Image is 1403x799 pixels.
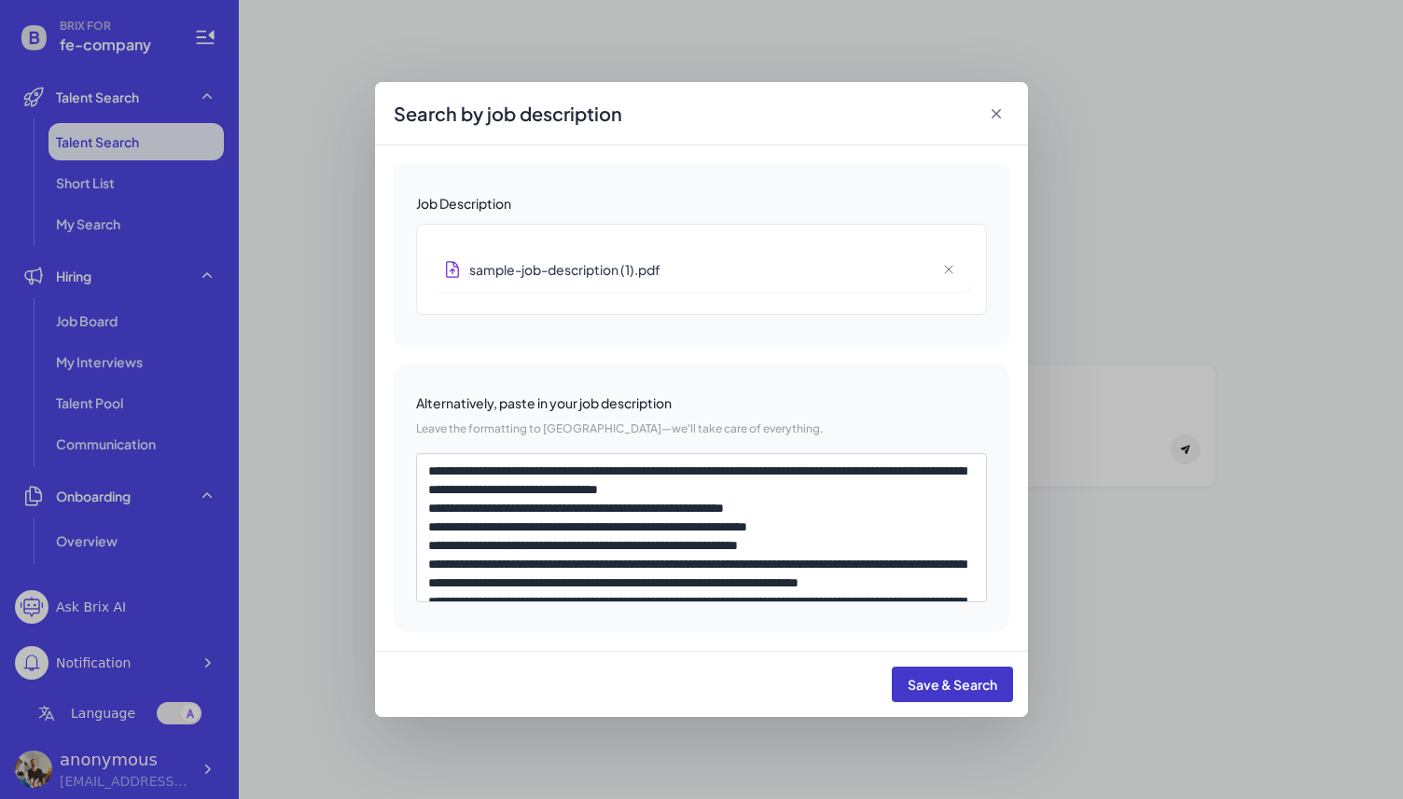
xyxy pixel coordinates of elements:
div: Alternatively, paste in your job description [416,393,987,412]
button: Save & Search [892,667,1013,702]
span: Search by job description [394,101,622,127]
p: Leave the formatting to [GEOGRAPHIC_DATA]—we'll take care of everything. [416,420,987,438]
div: Job Description [416,194,987,213]
span: sample-job-description (1).pdf [469,260,660,279]
span: Save & Search [908,676,997,693]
